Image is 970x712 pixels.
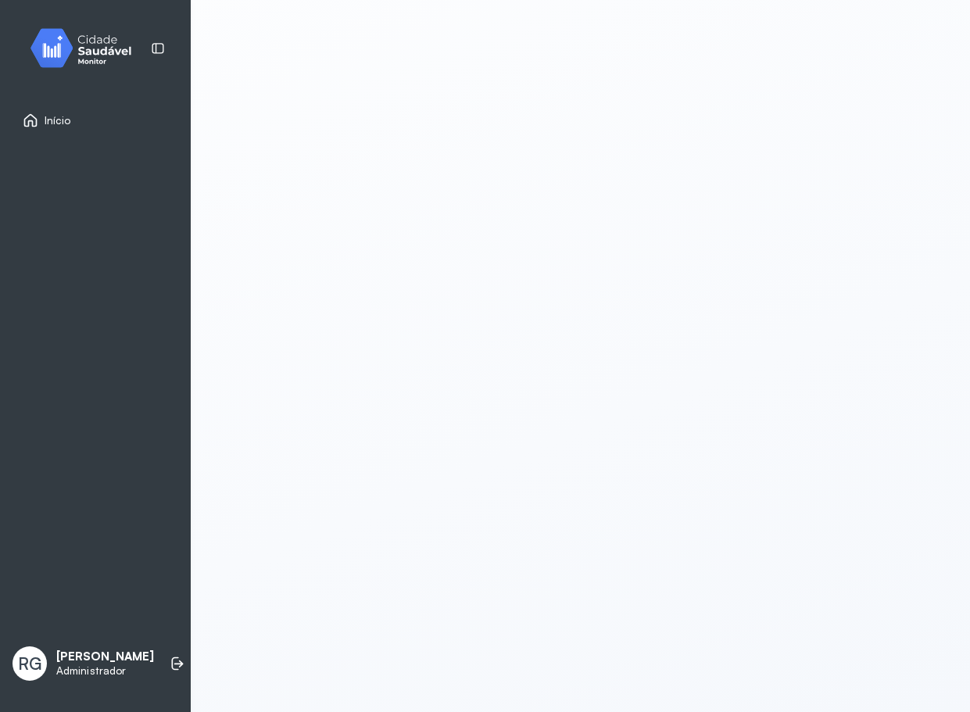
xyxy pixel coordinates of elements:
[45,114,71,127] span: Início
[56,649,154,664] p: [PERSON_NAME]
[18,653,41,674] span: RG
[23,113,168,128] a: Início
[56,664,154,678] p: Administrador
[16,25,157,71] img: monitor.svg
